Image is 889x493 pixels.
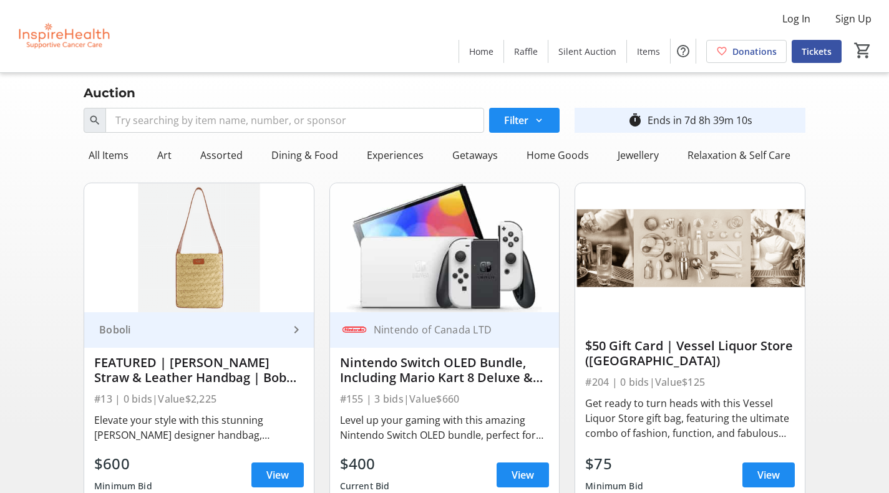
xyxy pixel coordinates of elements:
a: Raffle [504,40,548,63]
a: View [742,462,795,487]
span: Filter [504,113,528,128]
span: Log In [782,11,810,26]
a: View [497,462,549,487]
div: Get ready to turn heads with this Vessel Liquor Store gift bag, featuring the ultimate combo of f... [585,396,795,441]
div: #155 | 3 bids | Value $660 [340,390,550,408]
button: Filter [489,108,560,133]
span: View [266,467,289,482]
input: Try searching by item name, number, or sponsor [105,108,484,133]
span: Items [637,45,660,58]
div: $50 Gift Card | Vessel Liquor Store ([GEOGRAPHIC_DATA]) [585,338,795,368]
a: Silent Auction [548,40,626,63]
img: Nintendo Switch OLED Bundle, Including Mario Kart 8 Deluxe & Mario Party Superstars [330,183,560,312]
div: #204 | 0 bids | Value $125 [585,373,795,391]
span: Raffle [514,45,538,58]
div: Auction [76,83,143,103]
span: View [512,467,534,482]
div: Getaways [447,143,503,168]
a: Boboli [84,312,314,348]
div: All Items [84,143,134,168]
div: $600 [94,452,152,475]
div: Nintendo Switch OLED Bundle, Including Mario Kart 8 Deluxe & Mario Party Superstars [340,355,550,385]
span: View [757,467,780,482]
div: Nintendo of Canada LTD [369,323,535,336]
div: #13 | 0 bids | Value $2,225 [94,390,304,408]
img: $50 Gift Card | Vessel Liquor Store (Victoria) [575,183,805,312]
span: Home [469,45,493,58]
button: Sign Up [825,9,882,29]
div: Assorted [195,143,248,168]
img: FEATURED | Giambattista Valli Straw & Leather Handbag | Boboli Retail Group [84,183,314,312]
mat-icon: timer_outline [628,113,643,128]
div: FEATURED | [PERSON_NAME] Straw & Leather Handbag | Boboli Retail Group [94,355,304,385]
div: $400 [340,452,390,475]
div: Dining & Food [266,143,343,168]
div: $75 [585,452,643,475]
div: Art [152,143,177,168]
img: Nintendo of Canada LTD [340,315,369,344]
span: Tickets [802,45,832,58]
div: Ends in 7d 8h 39m 10s [648,113,752,128]
button: Cart [852,39,874,62]
a: Donations [706,40,787,63]
div: Jewellery [613,143,664,168]
div: Experiences [362,143,429,168]
a: Tickets [792,40,842,63]
img: InspireHealth Supportive Cancer Care's Logo [7,5,119,67]
div: Boboli [94,323,289,336]
span: Donations [732,45,777,58]
span: Silent Auction [558,45,616,58]
mat-icon: keyboard_arrow_right [289,322,304,337]
button: Log In [772,9,820,29]
span: Sign Up [835,11,872,26]
a: Home [459,40,503,63]
button: Help [671,39,696,64]
div: Level up your gaming with this amazing Nintendo Switch OLED bundle, perfect for players of all ag... [340,413,550,443]
div: Elevate your style with this stunning [PERSON_NAME] designer handbag, blending timeless elegance ... [94,413,304,443]
a: Items [627,40,670,63]
div: Home Goods [522,143,594,168]
div: Relaxation & Self Care [683,143,795,168]
a: View [251,462,304,487]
